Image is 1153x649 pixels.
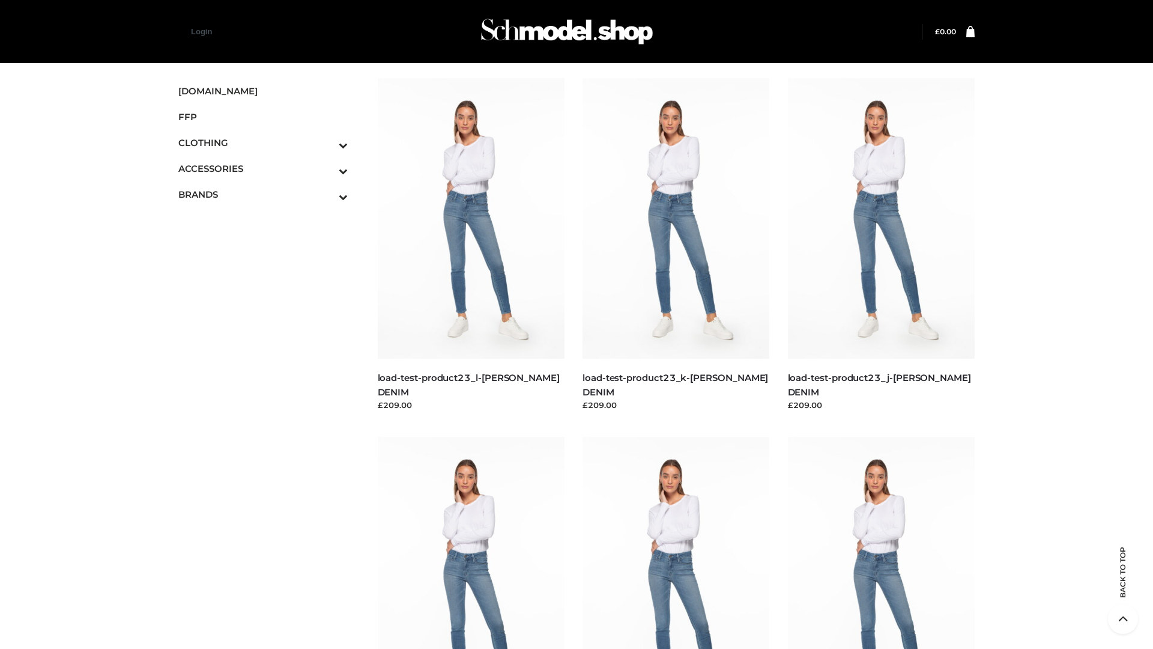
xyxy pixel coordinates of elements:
[306,156,348,181] button: Toggle Submenu
[1108,568,1138,598] span: Back to top
[306,130,348,156] button: Toggle Submenu
[583,399,770,411] div: £209.00
[788,372,971,397] a: load-test-product23_j-[PERSON_NAME] DENIM
[178,78,348,104] a: [DOMAIN_NAME]
[935,27,956,36] bdi: 0.00
[378,372,560,397] a: load-test-product23_l-[PERSON_NAME] DENIM
[178,162,348,175] span: ACCESSORIES
[378,399,565,411] div: £209.00
[191,27,212,36] a: Login
[178,136,348,150] span: CLOTHING
[178,84,348,98] span: [DOMAIN_NAME]
[306,181,348,207] button: Toggle Submenu
[935,27,940,36] span: £
[178,187,348,201] span: BRANDS
[178,130,348,156] a: CLOTHINGToggle Submenu
[583,372,768,397] a: load-test-product23_k-[PERSON_NAME] DENIM
[178,104,348,130] a: FFP
[178,181,348,207] a: BRANDSToggle Submenu
[477,8,657,55] img: Schmodel Admin 964
[178,156,348,181] a: ACCESSORIESToggle Submenu
[935,27,956,36] a: £0.00
[178,110,348,124] span: FFP
[788,399,975,411] div: £209.00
